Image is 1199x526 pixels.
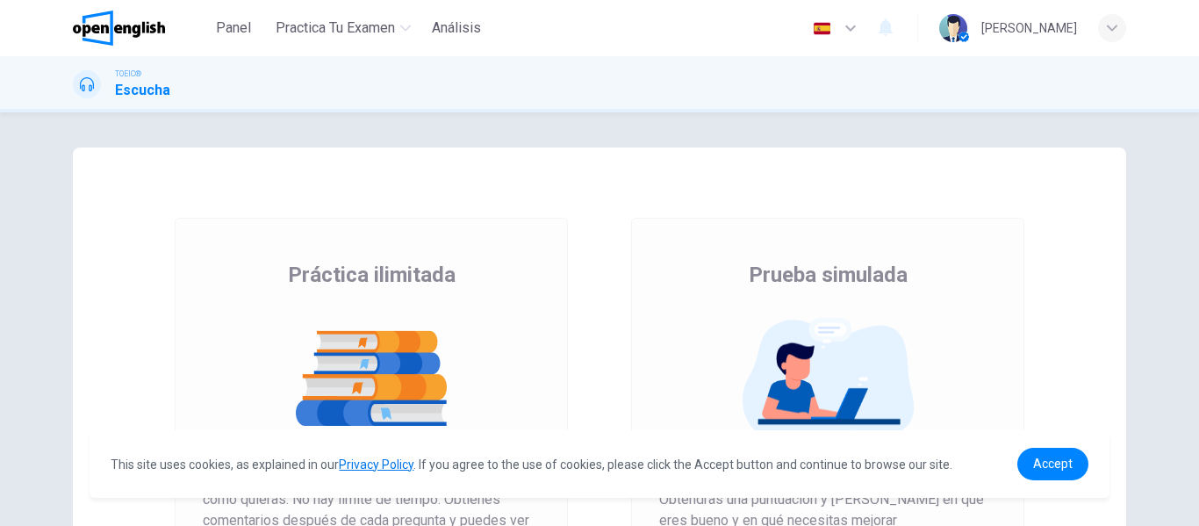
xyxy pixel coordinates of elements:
span: Prueba simulada [749,261,908,289]
a: Privacy Policy [339,458,413,472]
span: Práctica ilimitada [288,261,456,289]
button: Practica tu examen [269,12,418,44]
h1: Escucha [115,80,170,101]
a: OpenEnglish logo [73,11,205,46]
img: es [811,22,833,35]
span: This site uses cookies, as explained in our . If you agree to the use of cookies, please click th... [111,458,952,472]
img: OpenEnglish logo [73,11,165,46]
span: Análisis [432,18,481,39]
div: [PERSON_NAME] [981,18,1077,39]
button: Análisis [425,12,488,44]
a: dismiss cookie message [1017,448,1088,480]
button: Panel [205,12,262,44]
div: cookieconsent [90,430,1109,498]
span: Panel [216,18,251,39]
span: TOEIC® [115,68,141,80]
span: Practica tu examen [276,18,395,39]
img: Profile picture [939,14,967,42]
span: Accept [1033,457,1073,471]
